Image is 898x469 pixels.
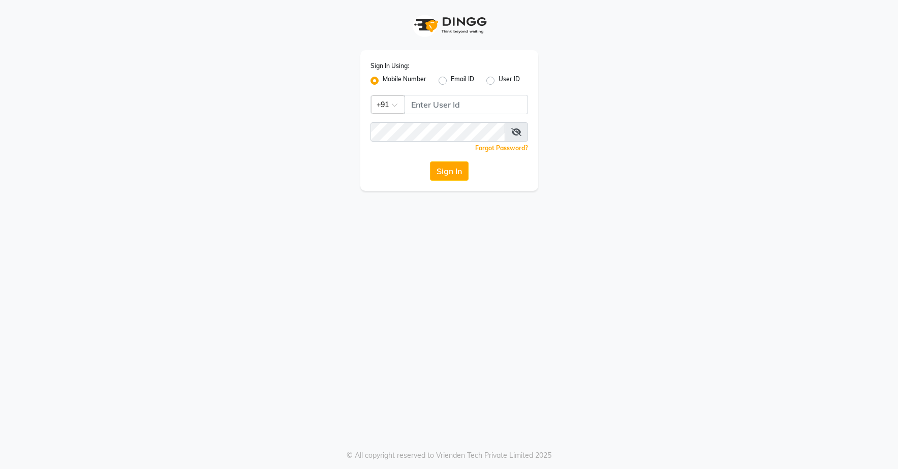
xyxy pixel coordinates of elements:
[370,122,505,142] input: Username
[383,75,426,87] label: Mobile Number
[499,75,520,87] label: User ID
[451,75,474,87] label: Email ID
[405,95,528,114] input: Username
[475,144,528,152] a: Forgot Password?
[430,161,469,181] button: Sign In
[370,61,409,71] label: Sign In Using:
[409,10,490,40] img: logo1.svg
